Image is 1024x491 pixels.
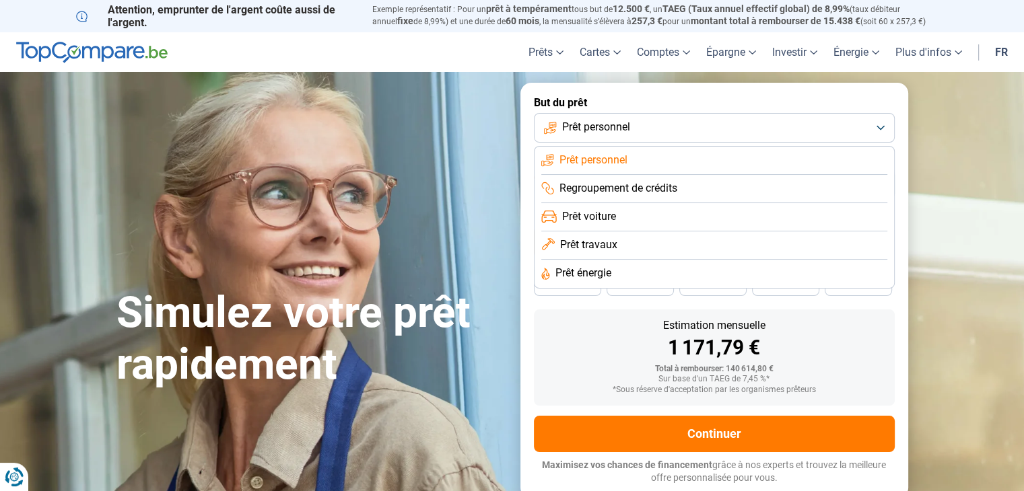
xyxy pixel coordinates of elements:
[520,32,572,72] a: Prêts
[553,282,582,290] span: 48 mois
[534,96,895,109] label: But du prêt
[698,32,764,72] a: Épargne
[613,3,650,14] span: 12.500 €
[372,3,949,28] p: Exemple représentatif : Pour un tous but de , un (taux débiteur annuel de 8,99%) et une durée de ...
[771,282,800,290] span: 30 mois
[560,237,617,252] span: Prêt travaux
[545,320,884,331] div: Estimation mensuelle
[397,15,413,26] span: fixe
[76,3,356,29] p: Attention, emprunter de l'argent coûte aussi de l'argent.
[625,282,655,290] span: 42 mois
[506,15,539,26] span: 60 mois
[534,459,895,485] p: grâce à nos experts et trouvez la meilleure offre personnalisée pour vous.
[662,3,850,14] span: TAEG (Taux annuel effectif global) de 8,99%
[559,181,677,196] span: Regroupement de crédits
[844,282,873,290] span: 24 mois
[562,120,630,135] span: Prêt personnel
[698,282,728,290] span: 36 mois
[632,15,662,26] span: 257,3 €
[116,287,504,391] h1: Simulez votre prêt rapidement
[555,266,611,280] span: Prêt énergie
[987,32,1016,72] a: fr
[545,365,884,374] div: Total à rembourser: 140 614,80 €
[16,42,168,63] img: TopCompare
[764,32,825,72] a: Investir
[545,375,884,384] div: Sur base d'un TAEG de 7,45 %*
[534,416,895,452] button: Continuer
[542,459,712,470] span: Maximisez vos chances de financement
[545,338,884,358] div: 1 171,79 €
[629,32,698,72] a: Comptes
[691,15,860,26] span: montant total à rembourser de 15.438 €
[887,32,970,72] a: Plus d'infos
[486,3,572,14] span: prêt à tempérament
[825,32,887,72] a: Énergie
[545,385,884,395] div: *Sous réserve d'acceptation par les organismes prêteurs
[559,153,627,167] span: Prêt personnel
[572,32,629,72] a: Cartes
[534,113,895,143] button: Prêt personnel
[562,209,616,224] span: Prêt voiture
